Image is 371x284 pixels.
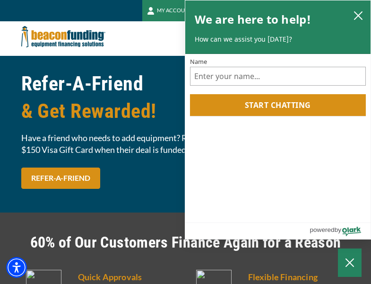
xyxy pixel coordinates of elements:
button: Close Chatbox [338,248,362,277]
h1: Refer-A-Friend [21,70,350,125]
img: Beacon Funding Corporation logo [21,21,105,52]
button: Start chatting [190,94,366,116]
label: Name [190,59,366,65]
span: by [335,224,341,236]
span: & Get Rewarded! [21,98,350,125]
button: close chatbox [351,9,366,22]
a: REFER-A-FRIEND [21,168,100,189]
span: Have a friend who needs to add equipment? Refer them to us and you can each take home a $150 Visa... [21,132,350,156]
h2: 60% of Our Customers Finance Again for a Reason [21,231,350,253]
div: Accessibility Menu [6,257,27,278]
input: Name [190,67,366,86]
h5: Quick Approvals [78,270,180,284]
span: powered [310,224,334,236]
a: Powered by Olark [310,223,371,239]
h2: We are here to help! [195,10,311,29]
p: How can we assist you [DATE]? [195,35,362,44]
h5: Flexible Financing [248,270,350,284]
